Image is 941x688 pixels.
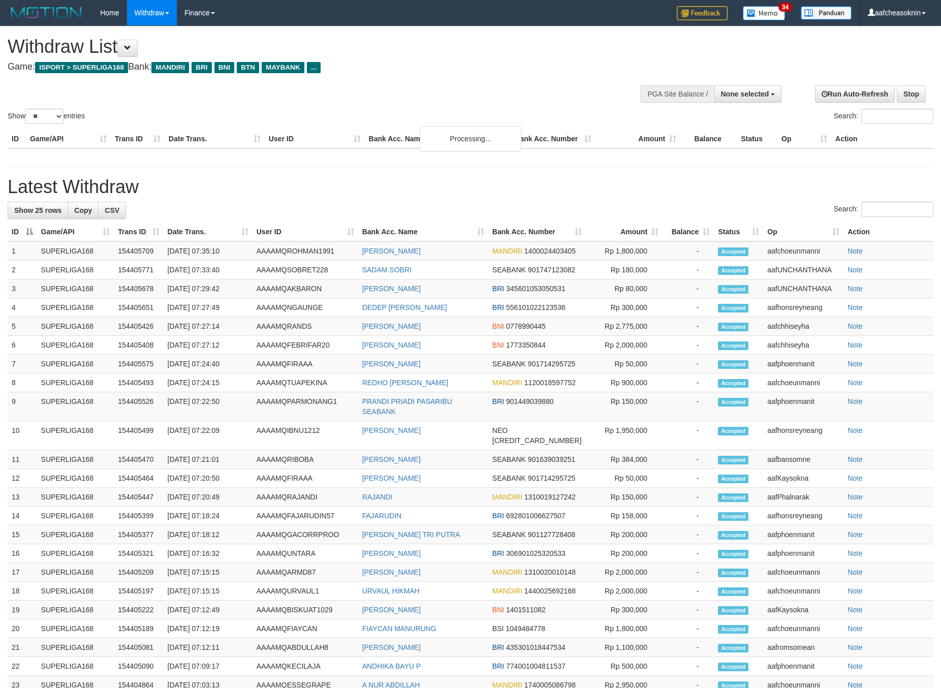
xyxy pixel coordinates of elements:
a: Note [848,455,863,463]
td: 154405575 [114,355,163,373]
span: Copy 0778990445 to clipboard [506,322,546,330]
td: aafUNCHANTHANA [763,261,843,279]
span: Accepted [718,360,748,369]
td: 7 [8,355,37,373]
td: 154405209 [114,563,163,582]
td: [DATE] 07:24:15 [164,373,253,392]
span: Copy 1310019127242 to clipboard [524,493,576,501]
span: 34 [778,3,792,12]
td: Rp 150,000 [586,488,663,507]
span: Accepted [718,379,748,388]
div: PGA Site Balance / [641,85,714,103]
span: Copy 1773350844 to clipboard [506,341,546,349]
img: Feedback.jpg [677,6,728,20]
td: AAAAMQFIRAAA [253,469,358,488]
td: AAAAMQGACORRPROO [253,525,358,544]
td: Rp 50,000 [586,355,663,373]
td: aafphoenmanit [763,355,843,373]
span: Copy [74,206,92,214]
td: aafUNCHANTHANA [763,279,843,298]
span: Accepted [718,493,748,502]
th: Action [831,130,933,148]
span: Accepted [718,266,748,275]
span: Copy 1120018597752 to clipboard [524,379,576,387]
a: [PERSON_NAME] [362,643,421,651]
td: 154405771 [114,261,163,279]
td: 154405447 [114,488,163,507]
td: 6 [8,336,37,355]
td: aafchoeunmanni [763,241,843,261]
td: Rp 2,000,000 [586,563,663,582]
a: [PERSON_NAME] [362,455,421,463]
span: Accepted [718,475,748,483]
th: Amount: activate to sort column ascending [586,223,663,241]
span: Accepted [718,512,748,521]
h1: Withdraw List [8,37,617,57]
a: Note [848,379,863,387]
td: [DATE] 07:33:40 [164,261,253,279]
td: Rp 2,775,000 [586,317,663,336]
td: aafhonsreyneang [763,421,843,450]
td: [DATE] 07:29:42 [164,279,253,298]
a: Copy [68,202,99,219]
td: Rp 158,000 [586,507,663,525]
label: Search: [834,109,933,124]
a: [PERSON_NAME] [362,426,421,434]
img: panduan.png [801,6,852,20]
span: BRI [192,62,211,73]
a: FIAYCAN MANURUNG [362,624,436,633]
td: 10 [8,421,37,450]
a: Note [848,303,863,311]
td: - [663,582,714,601]
td: - [663,298,714,317]
td: aafchoeunmanni [763,582,843,601]
td: Rp 150,000 [586,392,663,421]
a: FAJARUDIN [362,512,402,520]
span: Copy 901127728408 to clipboard [528,530,575,539]
th: Amount [595,130,680,148]
span: MANDIRI [492,247,522,255]
th: Trans ID [111,130,165,148]
td: AAAAMQSOBRET228 [253,261,358,279]
td: 154405493 [114,373,163,392]
span: Copy 692801006627507 to clipboard [506,512,566,520]
td: - [663,261,714,279]
a: URVAUL HIKMAH [362,587,420,595]
td: aafbansomne [763,450,843,469]
td: SUPERLIGA168 [37,507,114,525]
th: Action [843,223,933,241]
select: Showentries [25,109,64,124]
span: None selected [721,90,769,98]
a: Show 25 rows [8,202,68,219]
a: [PERSON_NAME] [362,360,421,368]
td: Rp 900,000 [586,373,663,392]
td: 154405399 [114,507,163,525]
td: [DATE] 07:35:10 [164,241,253,261]
th: Bank Acc. Name [365,130,511,148]
a: Note [848,512,863,520]
span: Copy 1400024403405 to clipboard [524,247,576,255]
a: [PERSON_NAME] TRI PUTRA [362,530,460,539]
span: BNI [214,62,234,73]
span: ... [307,62,321,73]
span: Accepted [718,304,748,312]
td: Rp 1,950,000 [586,421,663,450]
a: CSV [98,202,126,219]
h1: Latest Withdraw [8,177,933,197]
img: Button%20Memo.svg [743,6,786,20]
a: Note [848,530,863,539]
td: [DATE] 07:20:50 [164,469,253,488]
th: User ID: activate to sort column ascending [253,223,358,241]
td: - [663,241,714,261]
span: Copy 5859458264366726 to clipboard [492,436,582,445]
td: SUPERLIGA168 [37,241,114,261]
span: Copy 901747123082 to clipboard [528,266,575,274]
span: Accepted [718,247,748,256]
a: Note [848,474,863,482]
td: AAAAMQFIRAAA [253,355,358,373]
td: - [663,336,714,355]
th: Status [737,130,777,148]
span: Copy 901449039880 to clipboard [506,397,553,405]
span: Accepted [718,285,748,294]
td: SUPERLIGA168 [37,392,114,421]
